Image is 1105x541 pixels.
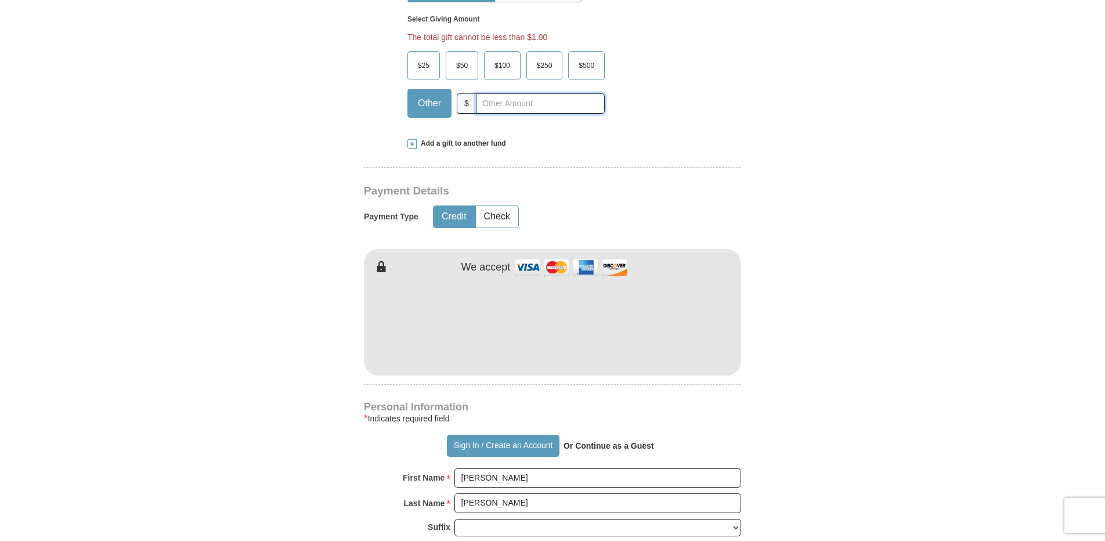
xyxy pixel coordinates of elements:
span: Other [412,95,447,112]
img: credit cards accepted [513,255,629,280]
span: $ [457,93,476,114]
h3: Payment Details [364,185,660,198]
strong: Suffix [428,519,450,535]
h4: Personal Information [364,402,741,412]
strong: Last Name [404,495,445,511]
strong: Or Continue as a Guest [564,441,654,450]
h5: Payment Type [364,212,418,222]
button: Credit [434,206,475,228]
span: $25 [412,57,435,74]
div: Indicates required field [364,412,741,425]
button: Check [476,206,518,228]
button: Sign In / Create an Account [447,435,559,457]
span: $250 [531,57,558,74]
strong: Select Giving Amount [407,15,479,23]
span: $50 [450,57,474,74]
input: Other Amount [476,93,605,114]
li: The total gift cannot be less than $1.00 [407,31,547,43]
span: $100 [489,57,516,74]
h4: We accept [461,261,511,274]
span: Add a gift to another fund [417,139,506,149]
span: $500 [573,57,600,74]
strong: First Name [403,470,445,486]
